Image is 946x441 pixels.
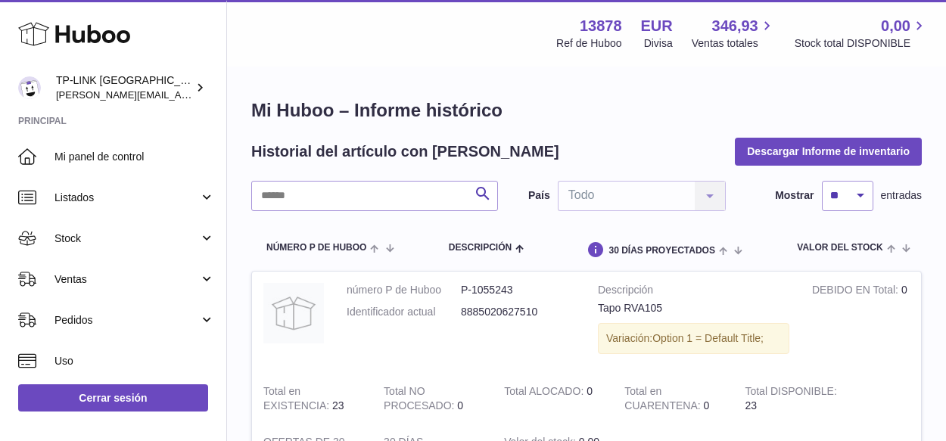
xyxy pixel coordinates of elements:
[652,332,764,344] span: Option 1 = Default Title;
[692,16,776,51] a: 346,93 Ventas totales
[461,283,575,297] dd: P-1055243
[54,231,199,246] span: Stock
[54,272,199,287] span: Ventas
[797,243,882,253] span: Valor del stock
[775,188,814,203] label: Mostrar
[347,305,461,319] dt: Identificador actual
[608,246,714,256] span: 30 DÍAS PROYECTADOS
[56,73,192,102] div: TP-LINK [GEOGRAPHIC_DATA], SOCIEDAD LIMITADA
[733,373,854,424] td: 23
[712,16,758,36] span: 346,93
[795,36,928,51] span: Stock total DISPONIBLE
[624,385,703,415] strong: Total en CUARENTENA
[598,323,789,354] div: Variación:
[504,385,587,401] strong: Total ALOCADO
[881,16,910,36] span: 0,00
[252,373,372,424] td: 23
[801,272,921,373] td: 0
[881,188,922,203] span: entradas
[704,399,710,411] span: 0
[251,98,922,123] h1: Mi Huboo – Informe histórico
[54,354,215,368] span: Uso
[251,141,559,162] h2: Historial del artículo con [PERSON_NAME]
[263,283,324,343] img: product image
[692,36,776,51] span: Ventas totales
[18,76,41,99] img: celia.yan@tp-link.com
[641,16,673,36] strong: EUR
[263,385,332,415] strong: Total en EXISTENCIA
[461,305,575,319] dd: 8885020627510
[56,89,303,101] span: [PERSON_NAME][EMAIL_ADDRESS][DOMAIN_NAME]
[580,16,622,36] strong: 13878
[528,188,550,203] label: País
[795,16,928,51] a: 0,00 Stock total DISPONIBLE
[745,385,836,401] strong: Total DISPONIBLE
[54,191,199,205] span: Listados
[449,243,512,253] span: Descripción
[493,373,613,424] td: 0
[644,36,673,51] div: Divisa
[18,384,208,411] a: Cerrar sesión
[598,283,789,301] strong: Descripción
[266,243,366,253] span: número P de Huboo
[556,36,621,51] div: Ref de Huboo
[384,385,457,415] strong: Total NO PROCESADO
[347,283,461,297] dt: número P de Huboo
[735,138,922,165] button: Descargar Informe de inventario
[54,150,215,164] span: Mi panel de control
[598,301,789,315] div: Tapo RVA105
[372,373,493,424] td: 0
[812,284,901,300] strong: DEBIDO EN Total
[54,313,199,328] span: Pedidos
